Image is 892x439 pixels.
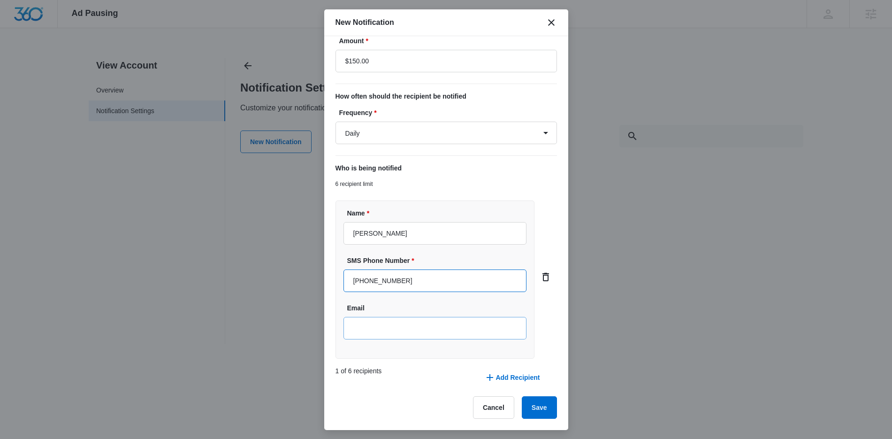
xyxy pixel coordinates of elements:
p: Who is being notified [335,163,557,173]
label: Amount [339,36,561,46]
button: Cancel [473,396,514,419]
label: Email [347,303,531,313]
p: 6 recipient limit [335,180,557,188]
div: Domain: [DOMAIN_NAME] [24,24,103,32]
p: 1 of 6 recipients [335,366,382,390]
button: card.dropdown.delete [538,270,553,285]
label: Frequency [339,108,561,118]
img: website_grey.svg [15,24,23,32]
img: tab_domain_overview_orange.svg [25,54,33,62]
button: close [546,17,557,28]
div: Keywords by Traffic [104,55,158,62]
img: tab_keywords_by_traffic_grey.svg [93,54,101,62]
h1: New Notification [335,17,394,28]
div: Domain Overview [36,55,84,62]
img: logo_orange.svg [15,15,23,23]
button: Save [522,396,557,419]
label: Name [347,208,531,218]
div: v 4.0.24 [26,15,46,23]
label: SMS Phone Number [347,256,531,266]
p: How often should the recipient be notified [335,92,557,101]
button: Add Recipient [475,366,549,389]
